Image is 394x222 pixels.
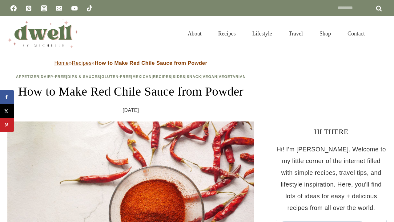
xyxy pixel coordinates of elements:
a: Recipes [210,23,244,44]
a: Dips & Sauces [67,75,100,79]
a: Pinterest [22,2,35,14]
h3: HI THERE [276,126,387,137]
a: Sides [173,75,185,79]
a: Instagram [38,2,50,14]
a: About [179,23,210,44]
span: | | | | | | | | | [16,75,246,79]
a: Shop [311,23,339,44]
a: Gluten-Free [102,75,131,79]
a: Mexican [132,75,151,79]
a: YouTube [68,2,81,14]
a: Vegan [203,75,218,79]
a: Recipes [72,60,91,66]
a: Travel [280,23,311,44]
a: Home [54,60,69,66]
a: Appetizer [16,75,39,79]
p: Hi! I'm [PERSON_NAME]. Welcome to my little corner of the internet filled with simple recipes, tr... [276,143,387,214]
a: Snack [187,75,201,79]
a: Dairy-Free [41,75,66,79]
img: DWELL by michelle [7,19,78,48]
a: Vegetarian [219,75,246,79]
a: Facebook [7,2,20,14]
a: Email [53,2,65,14]
h1: How to Make Red Chile Sauce from Powder [7,82,254,101]
time: [DATE] [123,106,139,115]
a: Contact [339,23,373,44]
strong: How to Make Red Chile Sauce from Powder [94,60,207,66]
button: View Search Form [376,28,387,39]
a: Recipes [153,75,171,79]
span: » » [54,60,207,66]
a: Lifestyle [244,23,280,44]
a: TikTok [83,2,96,14]
nav: Primary Navigation [179,23,373,44]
